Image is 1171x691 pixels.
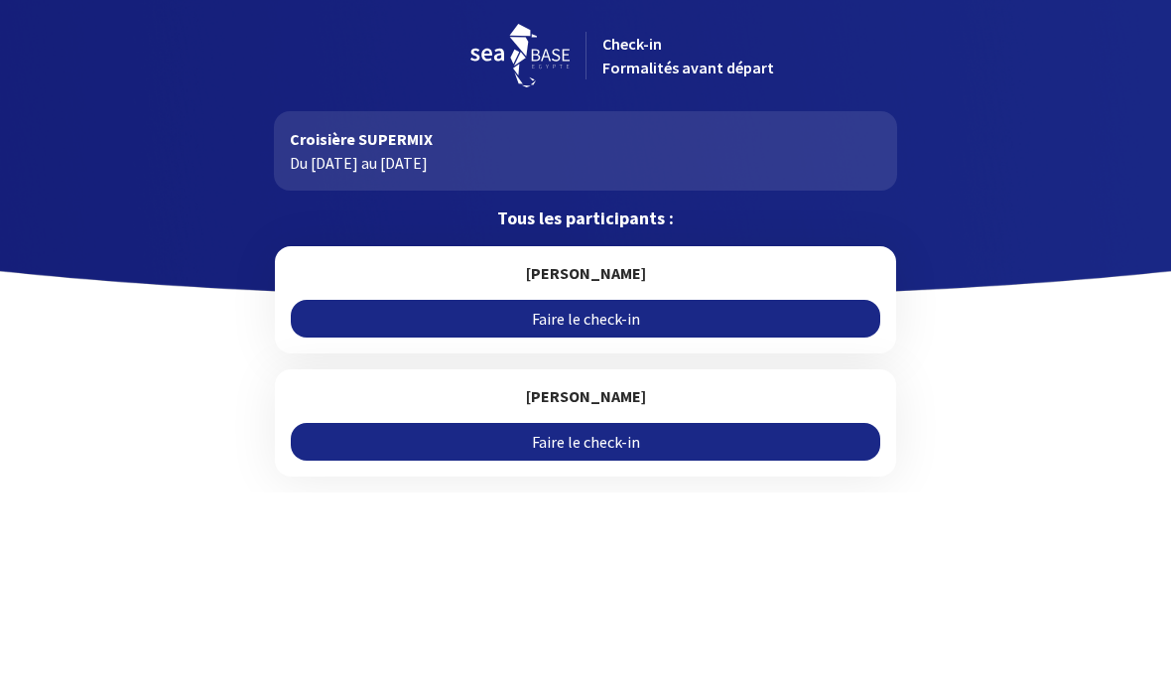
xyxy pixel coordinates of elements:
a: Faire le check-in [291,423,879,461]
p: Tous les participants : [274,207,896,230]
img: logo_seabase.svg [470,24,570,87]
p: Du [DATE] au [DATE] [290,151,880,175]
a: Faire le check-in [291,300,879,338]
h5: [PERSON_NAME] [291,262,879,284]
span: Check-in Formalités avant départ [602,34,774,77]
h5: [PERSON_NAME] [291,385,879,407]
p: Croisière SUPERMIX [290,127,880,151]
